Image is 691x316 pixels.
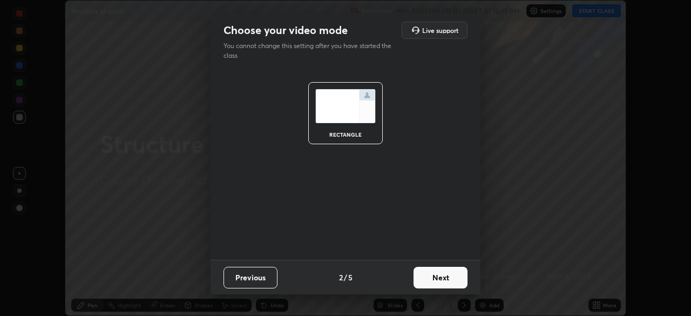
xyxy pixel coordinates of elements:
[315,89,376,123] img: normalScreenIcon.ae25ed63.svg
[348,272,353,283] h4: 5
[324,132,367,137] div: rectangle
[339,272,343,283] h4: 2
[422,27,458,33] h5: Live support
[223,267,277,288] button: Previous
[344,272,347,283] h4: /
[223,23,348,37] h2: Choose your video mode
[414,267,468,288] button: Next
[223,41,398,60] p: You cannot change this setting after you have started the class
